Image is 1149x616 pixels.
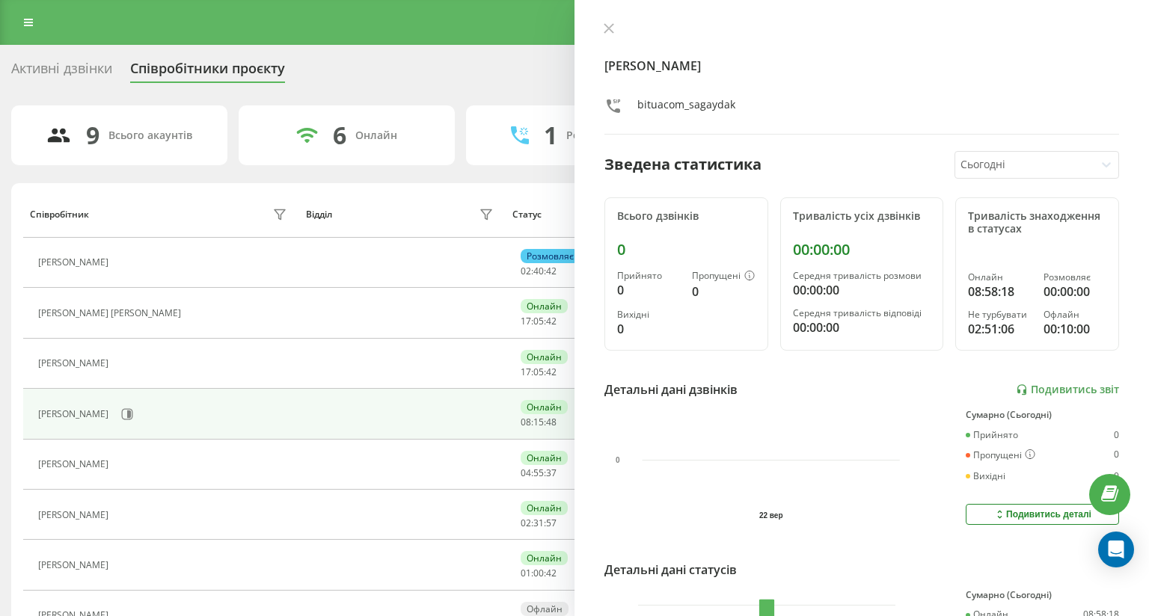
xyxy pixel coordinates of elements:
div: Відділ [306,209,332,220]
div: [PERSON_NAME] [38,409,112,419]
div: Співробітник [30,209,89,220]
span: 05 [533,366,544,378]
span: 05 [533,315,544,327]
div: [PERSON_NAME] [38,358,112,369]
span: 48 [546,416,557,428]
div: Середня тривалість відповіді [793,308,931,318]
div: Не турбувати [968,309,1031,320]
div: Розмовляє [521,249,580,263]
div: Сумарно (Сьогодні) [966,590,1119,600]
div: Подивитись деталі [993,508,1091,520]
span: 17 [521,366,531,378]
div: Розмовляє [1044,272,1106,283]
div: 00:00:00 [793,318,931,336]
div: [PERSON_NAME] [38,257,112,268]
span: 02 [521,517,531,529]
a: Подивитись звіт [1016,384,1119,396]
text: 22 вер [759,511,783,520]
span: 42 [546,315,557,327]
div: Середня тривалість розмови [793,271,931,281]
span: 37 [546,466,557,479]
div: Пропущені [966,449,1035,461]
div: Онлайн [521,350,568,364]
span: 42 [546,265,557,277]
div: : : [521,417,557,428]
div: 0 [1114,430,1119,440]
div: Пропущені [692,271,755,283]
span: 57 [546,517,557,529]
div: 0 [692,283,755,301]
div: : : [521,568,557,579]
div: 0 [1114,449,1119,461]
span: 00 [533,567,544,579]
div: : : [521,316,557,327]
div: 6 [333,121,346,150]
div: [PERSON_NAME] [38,510,112,520]
div: Офлайн [521,602,569,616]
div: 0 [617,320,680,338]
div: Онлайн [355,129,397,142]
div: Онлайн [521,551,568,565]
span: 04 [521,466,531,479]
div: bituacom_sagaydak [637,97,735,119]
div: Співробітники проєкту [130,61,285,84]
div: Активні дзвінки [11,61,112,84]
span: 55 [533,466,544,479]
div: : : [521,468,557,478]
div: [PERSON_NAME] [38,459,112,469]
div: : : [521,266,557,277]
span: 08 [521,416,531,428]
div: Онлайн [968,272,1031,283]
div: Всього дзвінків [617,210,756,223]
div: [PERSON_NAME] [PERSON_NAME] [38,308,185,318]
div: Офлайн [1044,309,1106,320]
div: [PERSON_NAME] [38,560,112,570]
div: Онлайн [521,501,568,515]
button: Подивитись деталі [966,504,1119,525]
div: Всього акаунтів [108,129,192,142]
div: 08:58:18 [968,283,1031,301]
div: 00:00:00 [793,281,931,299]
span: 40 [533,265,544,277]
div: 1 [544,121,557,150]
span: 42 [546,366,557,378]
span: 17 [521,315,531,327]
span: 02 [521,265,531,277]
div: Онлайн [521,400,568,414]
div: Прийнято [617,271,680,281]
text: 0 [616,456,620,464]
div: 0 [1114,471,1119,481]
div: Open Intercom Messenger [1098,532,1134,567]
div: Вихідні [966,471,1005,481]
div: : : [521,367,557,378]
div: Сумарно (Сьогодні) [966,410,1119,420]
div: 02:51:06 [968,320,1031,338]
div: : : [521,518,557,529]
span: 31 [533,517,544,529]
div: Тривалість усіх дзвінків [793,210,931,223]
div: 00:00:00 [793,241,931,259]
div: 0 [617,281,680,299]
div: Прийнято [966,430,1018,440]
div: Онлайн [521,451,568,465]
div: Детальні дані статусів [604,561,737,579]
div: Вихідні [617,309,680,320]
h4: [PERSON_NAME] [604,57,1119,75]
div: Статус [512,209,542,220]
span: 15 [533,416,544,428]
div: Тривалість знаходження в статусах [968,210,1106,235]
span: 42 [546,567,557,579]
div: Онлайн [521,299,568,313]
div: Детальні дані дзвінків [604,381,738,398]
div: 0 [617,241,756,259]
span: 01 [521,567,531,579]
div: 00:10:00 [1044,320,1106,338]
div: Розмовляють [566,129,639,142]
div: Зведена статистика [604,153,762,176]
div: 9 [86,121,99,150]
div: 00:00:00 [1044,283,1106,301]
